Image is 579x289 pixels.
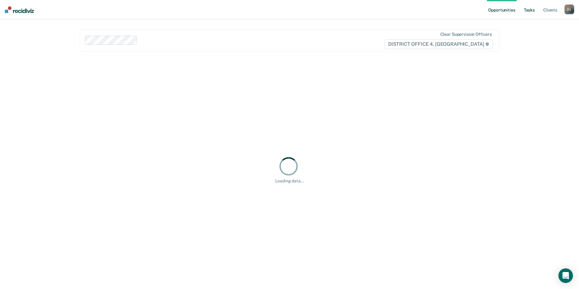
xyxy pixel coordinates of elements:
div: Clear supervision officers [440,32,492,37]
div: Loading data... [275,178,304,184]
div: Open Intercom Messenger [558,268,573,283]
span: DISTRICT OFFICE 4, [GEOGRAPHIC_DATA] [384,39,493,49]
img: Recidiviz [5,6,34,13]
button: DL [564,5,574,14]
div: D L [564,5,574,14]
